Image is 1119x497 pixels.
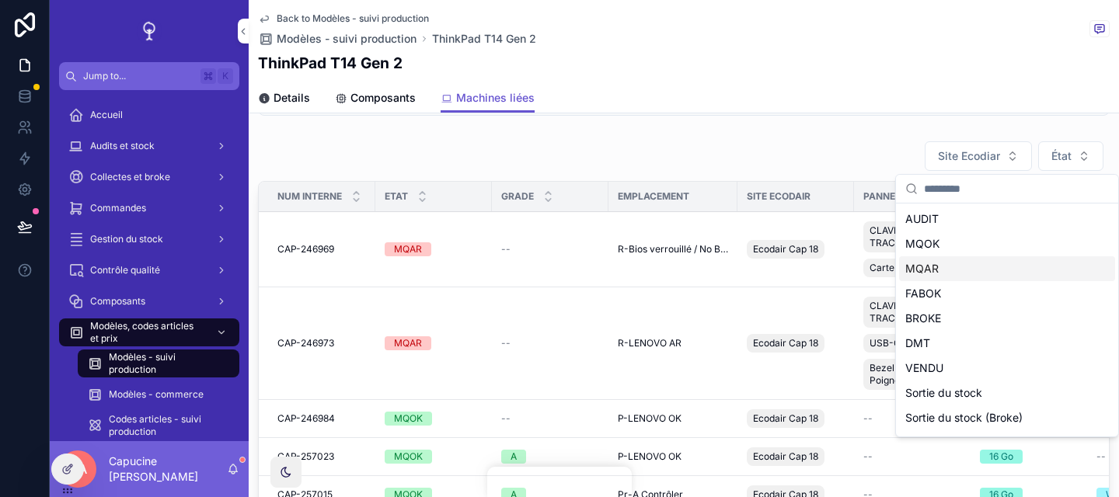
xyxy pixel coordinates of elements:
a: Audits et stock [59,132,239,160]
span: Ecodair Cap 18 [753,243,818,255]
span: -- [863,450,873,463]
a: Ecodair Cap 18 [747,406,845,431]
a: -- [501,243,599,255]
span: CAP-246969 [277,243,334,255]
div: Sortie du stock (Broke) [899,405,1115,430]
a: Ecodair Cap 18 [747,331,845,356]
span: État [1051,148,1072,164]
span: Site Ecodair [747,190,810,203]
a: Ecodair Cap 18 [747,444,845,469]
div: MQAR [899,256,1115,281]
a: Details [258,84,310,115]
span: P-LENOVO OK [618,450,682,463]
img: App logo [137,19,162,43]
a: CAP-257023 [277,450,366,463]
a: P-LENOVO OK [618,412,728,425]
span: K [219,70,232,82]
a: R-LENOVO AR [618,337,728,349]
span: Collectes et broke [90,171,170,183]
a: CLAVIER / TRACKPOINTUSB-CBezel Repose Poignet [863,294,961,393]
button: Jump to...K [59,62,239,90]
div: AUDIT [899,207,1115,231]
a: -- [863,450,961,463]
a: MQAR [385,336,483,350]
a: Back to Modèles - suivi production [258,12,429,25]
span: Modèles, codes articles et prix [90,320,204,345]
a: MQAR [385,242,483,256]
span: Gestion du stock [90,233,163,245]
span: -- [1096,450,1106,463]
span: Modèles - commerce [109,388,204,401]
a: Composants [335,84,416,115]
span: Num interne [277,190,342,203]
span: Jump to... [83,70,194,82]
span: Emplacement [618,190,689,203]
div: MQAR [394,242,422,256]
span: Etat [385,190,408,203]
span: CLAVIER / TRACKPOINT [870,300,949,325]
a: MQOK [385,412,483,426]
div: scrollable content [50,90,249,441]
span: Codes articles - suivi production [109,413,224,438]
span: Audits et stock [90,140,155,152]
a: -- [863,412,961,425]
span: Modèles - suivi production [109,351,224,376]
div: MQOK [899,231,1115,256]
span: Machines liées [456,90,535,106]
a: Collectes et broke [59,163,239,191]
div: VENDU [899,356,1115,381]
a: MQOK [385,450,483,464]
div: MQAR [394,336,422,350]
a: R-Bios verrouillé / No Boot [618,243,728,255]
a: 16 Go [980,450,1078,464]
div: MQOK [394,412,423,426]
span: Composants [350,90,416,106]
button: Select Button [925,141,1032,171]
div: FABOK [899,281,1115,306]
div: MQOK [394,450,423,464]
a: Accueil [59,101,239,129]
a: CAP-246984 [277,412,366,425]
div: DMT [899,331,1115,356]
h1: ThinkPad T14 Gen 2 [258,53,403,74]
span: -- [501,243,511,255]
div: Sortie du stock (DMT) [899,430,1115,455]
span: -- [501,337,511,349]
div: BROKE [899,306,1115,331]
a: Modèles, codes articles et prix [59,318,239,346]
a: ThinkPad T14 Gen 2 [432,31,536,47]
span: Commandes [90,202,146,214]
a: Codes articles - suivi production [78,412,239,440]
span: -- [501,412,511,425]
span: Modèles - suivi production [277,31,417,47]
span: Ecodair Cap 18 [753,450,818,463]
span: Accueil [90,109,123,121]
span: Contrôle qualité [90,264,160,276]
p: Capucine [PERSON_NAME] [109,454,227,485]
a: A [501,450,599,464]
span: USB-C [870,337,901,349]
div: A [511,450,517,464]
a: Composants [59,287,239,315]
span: Grade [501,190,534,203]
a: -- [501,337,599,349]
a: CAP-246973 [277,337,366,349]
span: -- [863,412,873,425]
a: Machines liées [441,84,535,113]
a: Contrôle qualité [59,256,239,284]
a: -- [501,412,599,425]
button: Select Button [1038,141,1103,171]
a: Commandes [59,194,239,222]
div: 16 Go [989,450,1013,464]
span: CAP-257023 [277,450,334,463]
a: P-LENOVO OK [618,450,728,463]
span: Details [274,90,310,106]
a: CAP-246969 [277,243,366,255]
div: Suggestions [896,203,1118,436]
span: Ecodair Cap 18 [753,337,818,349]
span: Back to Modèles - suivi production [277,12,429,25]
span: R-LENOVO AR [618,337,682,349]
span: Bezel Repose Poignet [870,362,949,387]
